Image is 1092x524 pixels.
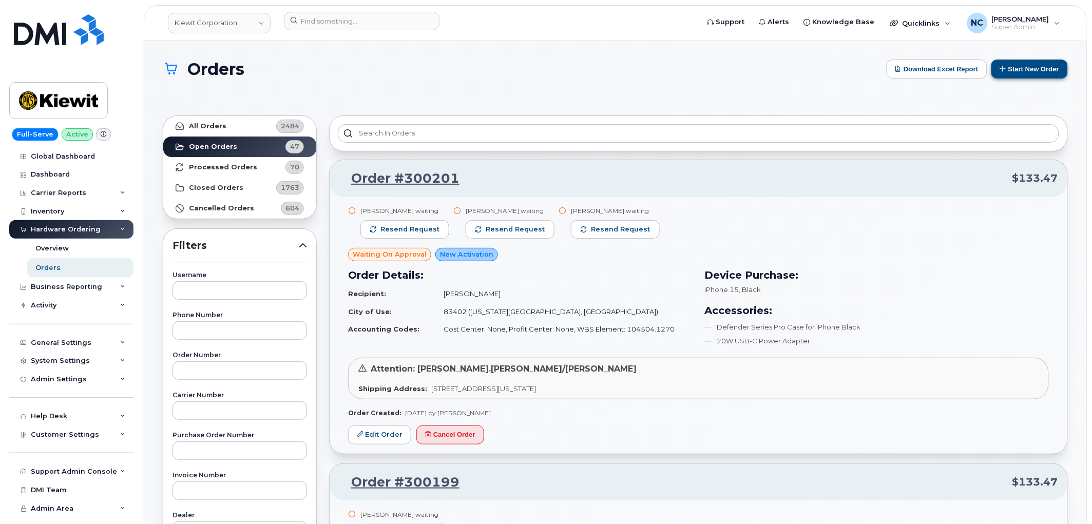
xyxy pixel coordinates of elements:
strong: Processed Orders [189,163,257,171]
div: [PERSON_NAME] waiting [571,206,660,215]
strong: Recipient: [348,289,386,298]
strong: All Orders [189,122,226,130]
span: New Activation [440,249,493,259]
span: Waiting On Approval [353,249,427,259]
td: [PERSON_NAME] [434,285,692,303]
li: Defender Series Pro Case for iPhone Black [705,322,1049,332]
span: Filters [173,238,299,253]
span: Resend request [380,225,439,234]
span: $133.47 [1012,475,1058,490]
a: Processed Orders70 [163,157,316,178]
strong: Accounting Codes: [348,325,419,333]
div: [PERSON_NAME] waiting [360,206,449,215]
h3: Accessories: [705,303,1049,318]
span: [DATE] by [PERSON_NAME] [405,409,491,417]
td: Cost Center: None, Profit Center: None, WBS Element: 104504.1270 [434,320,692,338]
h3: Order Details: [348,267,693,283]
div: [PERSON_NAME] waiting [466,206,554,215]
strong: Closed Orders [189,184,243,192]
span: 70 [290,162,299,172]
button: Resend request [571,220,660,239]
a: Edit Order [348,425,411,444]
label: Purchase Order Number [173,432,307,438]
button: Cancel Order [416,425,484,444]
div: [PERSON_NAME] waiting [360,510,449,519]
strong: City of Use: [348,307,392,316]
label: Order Number [173,352,307,358]
a: Open Orders47 [163,137,316,157]
a: Order #300199 [339,473,459,492]
h3: Device Purchase: [705,267,1049,283]
span: 47 [290,142,299,151]
strong: Shipping Address: [358,384,427,393]
label: Dealer [173,512,307,518]
span: , Black [739,285,761,294]
strong: Cancelled Orders [189,204,254,212]
a: Order #300201 [339,169,459,188]
a: Closed Orders1763 [163,178,316,198]
li: 20W USB-C Power Adapter [705,336,1049,346]
label: Carrier Number [173,392,307,398]
a: Cancelled Orders604 [163,198,316,219]
span: iPhone 15 [705,285,739,294]
span: 1763 [281,183,299,192]
span: 604 [285,203,299,213]
iframe: Messenger Launcher [1047,479,1084,516]
input: Search in orders [338,124,1059,143]
a: All Orders2484 [163,116,316,137]
td: 83402 ([US_STATE][GEOGRAPHIC_DATA], [GEOGRAPHIC_DATA]) [434,303,692,321]
strong: Open Orders [189,143,237,151]
span: Resend request [591,225,650,234]
strong: Order Created: [348,409,401,417]
span: $133.47 [1012,171,1058,186]
label: Invoice Number [173,472,307,478]
label: Phone Number [173,312,307,318]
button: Start New Order [991,60,1068,79]
span: Resend request [486,225,545,234]
button: Resend request [360,220,449,239]
span: [STREET_ADDRESS][US_STATE] [431,384,536,393]
span: Orders [187,60,244,78]
button: Download Excel Report [887,60,987,79]
label: Username [173,272,307,278]
button: Resend request [466,220,554,239]
span: Attention: [PERSON_NAME].[PERSON_NAME]/[PERSON_NAME] [371,364,637,374]
span: 2484 [281,121,299,131]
